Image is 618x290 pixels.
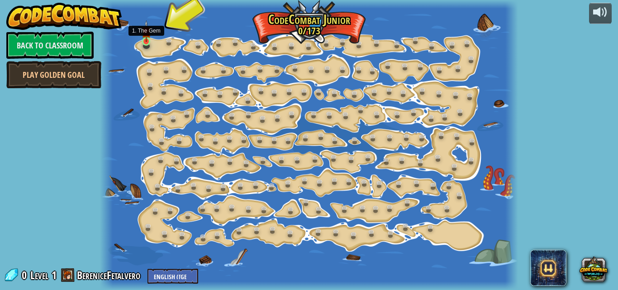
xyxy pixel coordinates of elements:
[77,268,143,282] a: BereniceFetalvero
[6,32,94,59] a: Back to Classroom
[142,20,151,43] img: level-banner-unstarted.png
[6,3,122,30] img: CodeCombat - Learn how to code by playing a game
[589,3,612,24] button: Adjust volume
[22,268,29,282] span: 0
[6,61,101,88] a: Play Golden Goal
[52,268,57,282] span: 1
[30,268,48,283] span: Level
